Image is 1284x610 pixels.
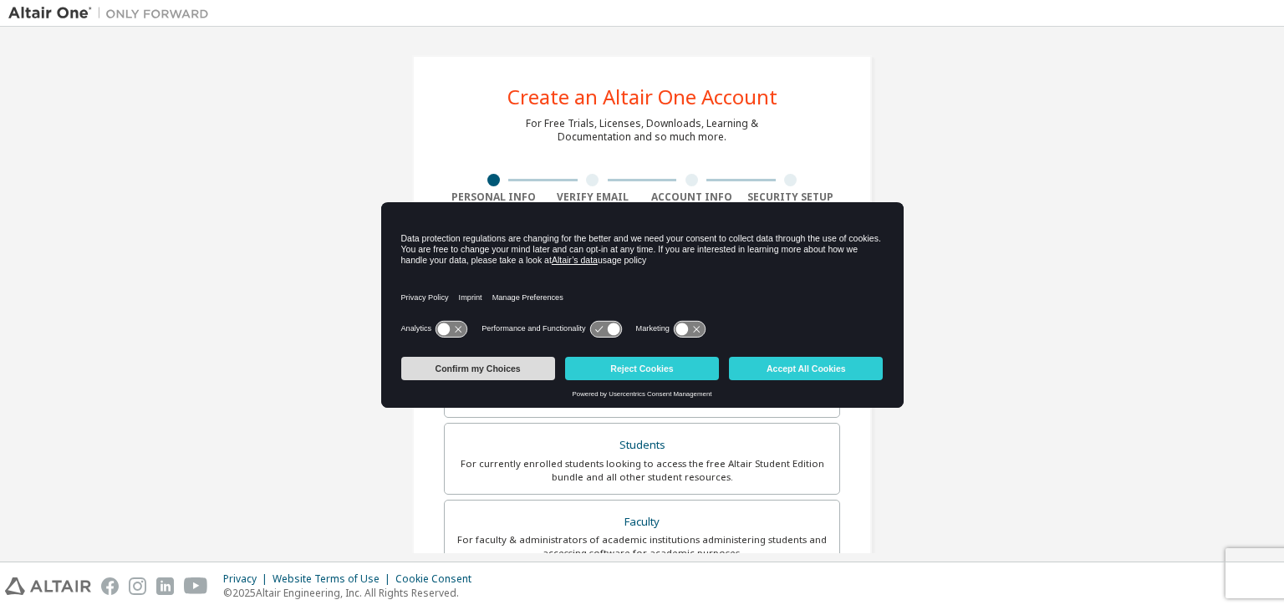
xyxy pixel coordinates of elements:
[156,577,174,595] img: linkedin.svg
[455,457,829,484] div: For currently enrolled students looking to access the free Altair Student Edition bundle and all ...
[455,434,829,457] div: Students
[507,87,777,107] div: Create an Altair One Account
[8,5,217,22] img: Altair One
[455,533,829,560] div: For faculty & administrators of academic institutions administering students and accessing softwa...
[642,191,741,204] div: Account Info
[444,191,543,204] div: Personal Info
[101,577,119,595] img: facebook.svg
[5,577,91,595] img: altair_logo.svg
[395,572,481,586] div: Cookie Consent
[223,572,273,586] div: Privacy
[455,511,829,534] div: Faculty
[129,577,146,595] img: instagram.svg
[223,586,481,600] p: © 2025 Altair Engineering, Inc. All Rights Reserved.
[273,572,395,586] div: Website Terms of Use
[184,577,208,595] img: youtube.svg
[741,191,841,204] div: Security Setup
[526,117,758,144] div: For Free Trials, Licenses, Downloads, Learning & Documentation and so much more.
[543,191,643,204] div: Verify Email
